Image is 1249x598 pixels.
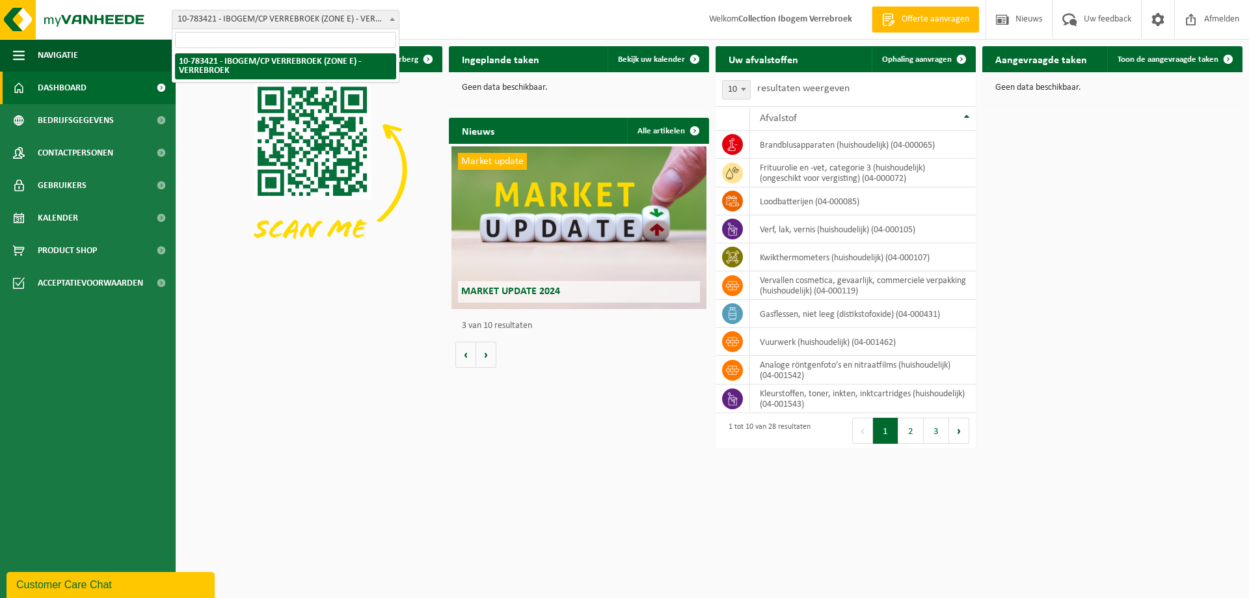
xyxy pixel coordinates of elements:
a: Bekijk uw kalender [608,46,708,72]
td: verf, lak, vernis (huishoudelijk) (04-000105) [750,215,976,243]
a: Offerte aanvragen [872,7,979,33]
h2: Uw afvalstoffen [716,46,811,72]
td: loodbatterijen (04-000085) [750,187,976,215]
span: Dashboard [38,72,87,104]
span: Kalender [38,202,78,234]
h2: Ingeplande taken [449,46,552,72]
td: gasflessen, niet leeg (distikstofoxide) (04-000431) [750,300,976,328]
span: Ophaling aanvragen [882,55,952,64]
span: Product Shop [38,234,97,267]
span: Bedrijfsgegevens [38,104,114,137]
span: 10-783421 - IBOGEM/CP VERREBROEK (ZONE E) - VERREBROEK [172,10,399,29]
button: Previous [852,418,873,444]
span: Toon de aangevraagde taken [1118,55,1218,64]
strong: Collection Ibogem Verrebroek [738,14,852,24]
button: Next [949,418,969,444]
p: 3 van 10 resultaten [462,321,703,331]
label: resultaten weergeven [757,83,850,94]
span: Offerte aanvragen [898,13,973,26]
a: Alle artikelen [627,118,708,144]
h2: Aangevraagde taken [982,46,1100,72]
span: Contactpersonen [38,137,113,169]
a: Toon de aangevraagde taken [1107,46,1241,72]
td: vervallen cosmetica, gevaarlijk, commerciele verpakking (huishoudelijk) (04-000119) [750,271,976,300]
img: Download de VHEPlus App [182,72,442,267]
button: 3 [924,418,949,444]
td: vuurwerk (huishoudelijk) (04-001462) [750,328,976,356]
h2: Nieuws [449,118,507,143]
p: Geen data beschikbaar. [995,83,1229,92]
td: analoge röntgenfoto’s en nitraatfilms (huishoudelijk) (04-001542) [750,356,976,385]
span: Bekijk uw kalender [618,55,685,64]
a: Market update Market update 2024 [451,146,706,309]
td: kleurstoffen, toner, inkten, inktcartridges (huishoudelijk) (04-001543) [750,385,976,413]
span: Gebruikers [38,169,87,202]
button: Verberg [379,46,441,72]
div: 1 tot 10 van 28 resultaten [722,416,811,445]
span: Market update 2024 [461,286,560,297]
span: Market update [458,153,527,170]
span: Navigatie [38,39,78,72]
a: Ophaling aanvragen [872,46,974,72]
li: 10-783421 - IBOGEM/CP VERREBROEK (ZONE E) - VERREBROEK [175,53,396,79]
button: Vorige [455,342,476,368]
span: Verberg [390,55,418,64]
span: 10 [723,81,750,99]
span: Afvalstof [760,113,797,124]
td: frituurolie en -vet, categorie 3 (huishoudelijk) (ongeschikt voor vergisting) (04-000072) [750,159,976,187]
button: Volgende [476,342,496,368]
button: 1 [873,418,898,444]
td: brandblusapparaten (huishoudelijk) (04-000065) [750,131,976,159]
p: Geen data beschikbaar. [462,83,696,92]
iframe: chat widget [7,569,217,598]
span: 10 [722,80,751,100]
span: Acceptatievoorwaarden [38,267,143,299]
td: kwikthermometers (huishoudelijk) (04-000107) [750,243,976,271]
button: 2 [898,418,924,444]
